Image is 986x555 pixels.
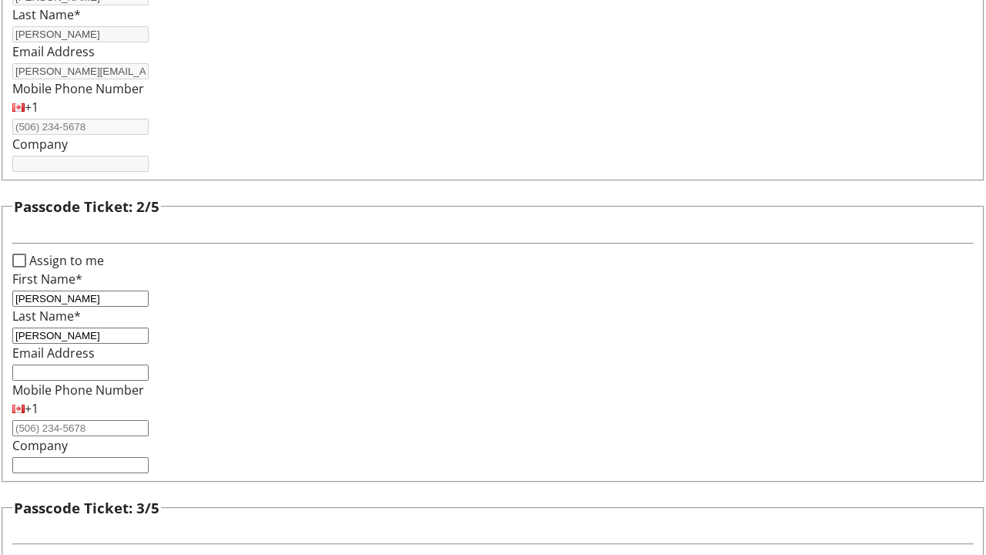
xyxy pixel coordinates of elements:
input: (506) 234-5678 [12,119,149,135]
label: Last Name* [12,308,81,325]
label: Mobile Phone Number [12,80,144,97]
label: First Name* [12,271,82,288]
label: Company [12,136,68,153]
label: Last Name* [12,6,81,23]
input: (506) 234-5678 [12,420,149,436]
label: Email Address [12,43,95,60]
h3: Passcode Ticket: 3/5 [14,497,159,519]
label: Mobile Phone Number [12,382,144,399]
h3: Passcode Ticket: 2/5 [14,196,159,217]
label: Company [12,437,68,454]
label: Email Address [12,345,95,362]
label: Assign to me [26,251,104,270]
